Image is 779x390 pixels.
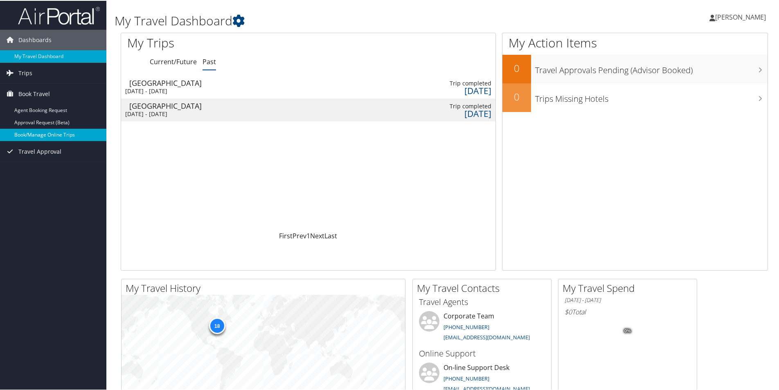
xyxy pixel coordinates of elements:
[502,83,768,111] a: 0Trips Missing Hotels
[563,280,697,294] h2: My Travel Spend
[18,83,50,103] span: Book Travel
[203,56,216,65] a: Past
[279,231,293,240] a: First
[150,56,197,65] a: Current/Future
[444,323,489,330] a: [PHONE_NUMBER]
[419,296,545,307] h3: Travel Agents
[406,109,491,117] div: [DATE]
[417,280,551,294] h2: My Travel Contacts
[565,307,572,316] span: $0
[535,88,768,104] h3: Trips Missing Hotels
[406,86,491,94] div: [DATE]
[18,5,100,25] img: airportal-logo.png
[126,280,405,294] h2: My Travel History
[209,317,225,333] div: 18
[535,60,768,75] h3: Travel Approvals Pending (Advisor Booked)
[115,11,554,29] h1: My Travel Dashboard
[406,79,491,86] div: Trip completed
[406,102,491,109] div: Trip completed
[293,231,306,240] a: Prev
[127,34,333,51] h1: My Trips
[624,328,631,333] tspan: 0%
[18,29,52,49] span: Dashboards
[324,231,337,240] a: Last
[502,61,531,74] h2: 0
[419,347,545,359] h3: Online Support
[565,296,691,303] h6: [DATE] - [DATE]
[125,110,212,117] div: [DATE] - [DATE]
[125,87,212,94] div: [DATE] - [DATE]
[306,231,310,240] a: 1
[502,34,768,51] h1: My Action Items
[444,374,489,381] a: [PHONE_NUMBER]
[709,4,774,29] a: [PERSON_NAME]
[129,78,216,86] div: [GEOGRAPHIC_DATA]
[310,231,324,240] a: Next
[502,89,531,103] h2: 0
[129,101,216,109] div: [GEOGRAPHIC_DATA]
[502,54,768,83] a: 0Travel Approvals Pending (Advisor Booked)
[715,12,766,21] span: [PERSON_NAME]
[444,333,530,340] a: [EMAIL_ADDRESS][DOMAIN_NAME]
[18,62,32,83] span: Trips
[415,310,549,344] li: Corporate Team
[18,141,61,161] span: Travel Approval
[565,307,691,316] h6: Total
